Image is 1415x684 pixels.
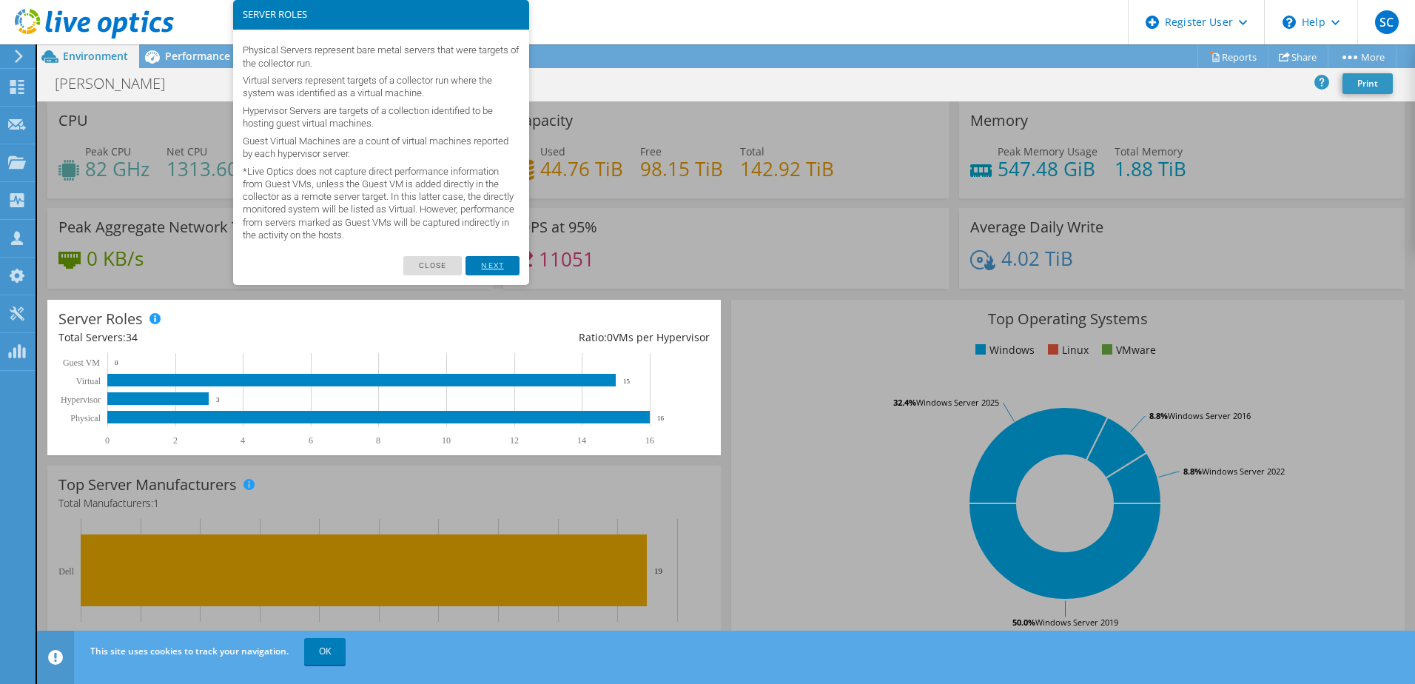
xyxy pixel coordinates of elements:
a: Close [403,256,463,275]
a: Reports [1197,45,1268,68]
span: Environment [63,49,128,63]
p: Guest Virtual Machines are a count of virtual machines reported by each hypervisor server. [243,135,520,160]
span: This site uses cookies to track your navigation. [90,645,289,657]
a: Next [465,256,519,275]
p: Virtual servers represent targets of a collector run where the system was identified as a virtual... [243,74,520,99]
h1: [PERSON_NAME] [48,76,188,92]
svg: \n [1283,16,1296,29]
a: Share [1268,45,1328,68]
a: OK [304,638,346,665]
span: Performance [165,49,230,63]
h3: SERVER ROLES [243,10,520,19]
p: Hypervisor Servers are targets of a collection identified to be hosting guest virtual machines. [243,104,520,130]
p: Physical Servers represent bare metal servers that were targets of the collector run. [243,44,520,69]
span: SC [1375,10,1399,34]
a: More [1328,45,1396,68]
p: *Live Optics does not capture direct performance information from Guest VMs, unless the Guest VM ... [243,165,520,241]
a: Print [1342,73,1393,94]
